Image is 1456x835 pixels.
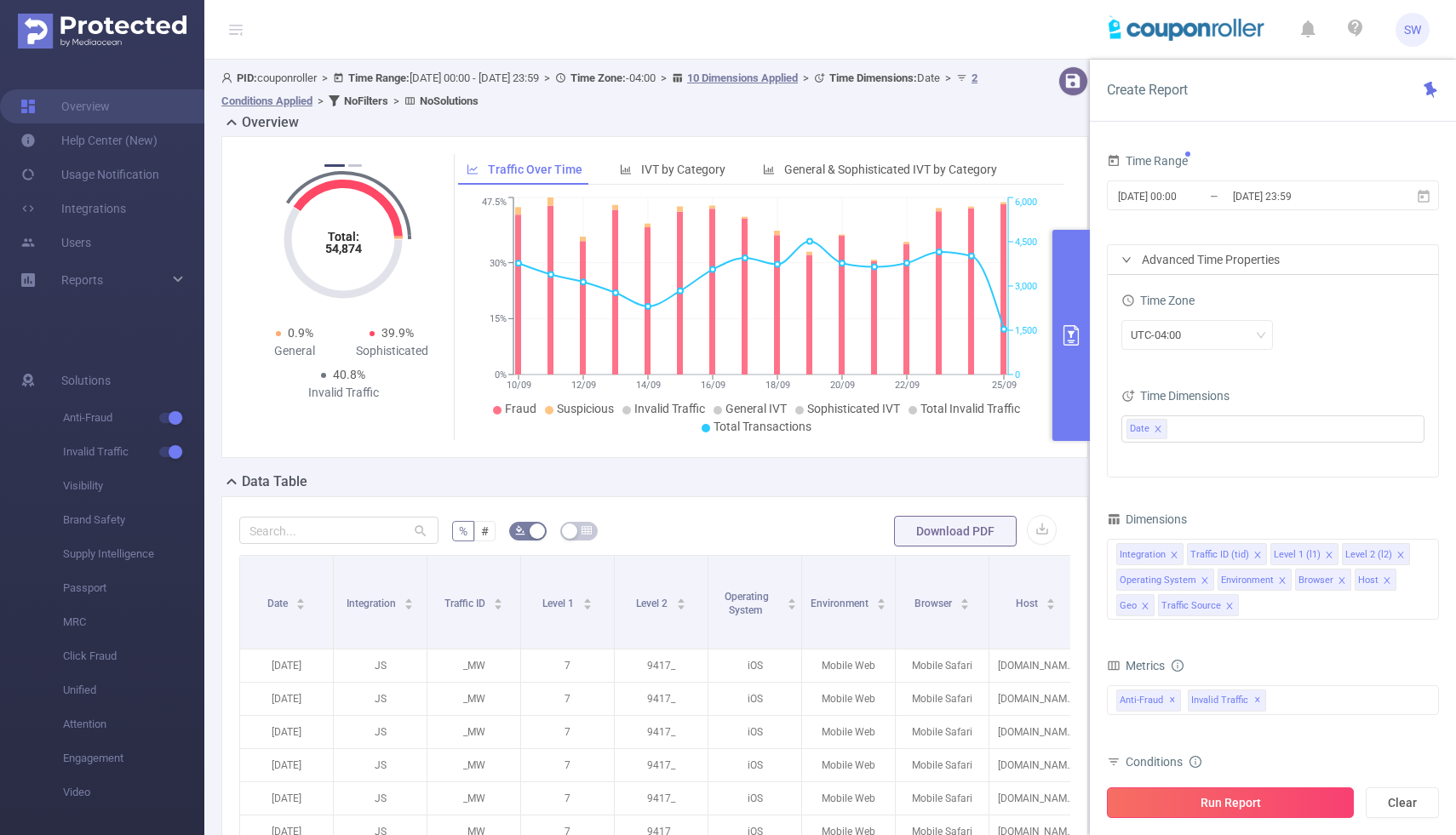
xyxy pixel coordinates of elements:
[381,326,414,340] span: 39.9%
[557,402,614,415] span: Suspicious
[1107,659,1165,672] span: Metrics
[1396,551,1405,561] i: icon: close
[807,402,900,415] span: Sophisticated IVT
[1046,596,1056,606] div: Sort
[515,525,525,535] i: icon: bg-colors
[334,649,427,682] p: JS
[494,603,503,608] i: icon: caret-down
[1154,425,1162,435] i: icon: close
[1187,543,1267,565] li: Traffic ID (tid)
[507,380,531,391] tspan: 10/09
[1116,543,1184,565] li: Integration
[18,14,186,49] img: Protected Media
[989,649,1082,682] p: [DOMAIN_NAME]
[1366,787,1439,818] button: Clear
[877,596,886,601] i: icon: caret-up
[427,683,520,715] p: _MW
[240,683,333,715] p: [DATE]
[295,384,392,402] div: Invalid Traffic
[1015,197,1037,209] tspan: 6,000
[1016,598,1040,609] span: Host
[61,363,111,397] span: Solutions
[1218,569,1292,591] li: Environment
[763,163,775,175] i: icon: bar-chart
[20,123,158,157] a: Help Center (New)
[620,163,632,175] i: icon: bar-chart
[992,380,1017,391] tspan: 25/09
[708,749,801,781] p: iOS
[877,603,886,608] i: icon: caret-down
[490,313,507,324] tspan: 15%
[1342,543,1410,565] li: Level 2 (l2)
[240,649,333,682] p: [DATE]
[539,71,555,84] span: >
[63,605,204,639] span: MRC
[708,649,801,682] p: iOS
[63,639,204,673] span: Click Fraud
[914,598,954,609] span: Browser
[334,683,427,715] p: JS
[894,516,1017,546] button: Download PDF
[542,598,576,609] span: Level 1
[494,596,503,601] i: icon: caret-up
[1231,185,1369,208] input: End date
[1116,689,1181,712] span: Anti-Fraud
[788,596,797,601] i: icon: caret-up
[467,163,479,175] i: icon: line-chart
[1298,569,1333,592] div: Browser
[676,596,685,601] i: icon: caret-up
[1404,13,1421,47] span: SW
[63,435,204,469] span: Invalid Traffic
[288,326,313,340] span: 0.9%
[521,716,614,748] p: 7
[1171,419,1173,439] input: filter select
[1225,602,1234,612] i: icon: close
[427,782,520,815] p: _MW
[582,596,593,606] div: Sort
[1169,690,1176,711] span: ✕
[296,603,306,608] i: icon: caret-down
[708,716,801,748] p: iOS
[1270,543,1338,565] li: Level 1 (l1)
[221,71,977,107] span: couponroller [DATE] 00:00 - [DATE] 23:59 -04:00
[63,401,204,435] span: Anti-Fraud
[427,716,520,748] p: _MW
[1116,185,1254,208] input: Start date
[1015,281,1037,292] tspan: 3,000
[20,89,110,123] a: Overview
[1295,569,1351,591] li: Browser
[348,164,362,167] button: 2
[1170,551,1178,561] i: icon: close
[404,596,414,606] div: Sort
[334,749,427,781] p: JS
[61,263,103,297] a: Reports
[347,598,398,609] span: Integration
[404,603,414,608] i: icon: caret-down
[787,596,797,606] div: Sort
[940,71,956,84] span: >
[240,716,333,748] p: [DATE]
[521,649,614,682] p: 7
[63,571,204,605] span: Passport
[481,524,489,538] span: #
[495,369,507,380] tspan: 0%
[1126,419,1167,439] li: Date
[896,782,989,815] p: Mobile Safari
[312,94,329,107] span: >
[634,402,705,415] span: Invalid Traffic
[1121,255,1132,265] i: icon: right
[388,94,404,107] span: >
[20,226,91,260] a: Users
[1107,154,1188,168] span: Time Range
[1131,321,1193,349] div: UTC-04:00
[582,525,592,535] i: icon: table
[725,591,769,616] span: Operating System
[246,342,343,360] div: General
[615,649,708,682] p: 9417_
[802,683,895,715] p: Mobile Web
[344,94,388,107] b: No Filters
[1121,389,1230,403] span: Time Dimensions
[830,380,855,391] tspan: 20/09
[960,596,970,601] i: icon: caret-up
[1190,544,1249,566] div: Traffic ID (tid)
